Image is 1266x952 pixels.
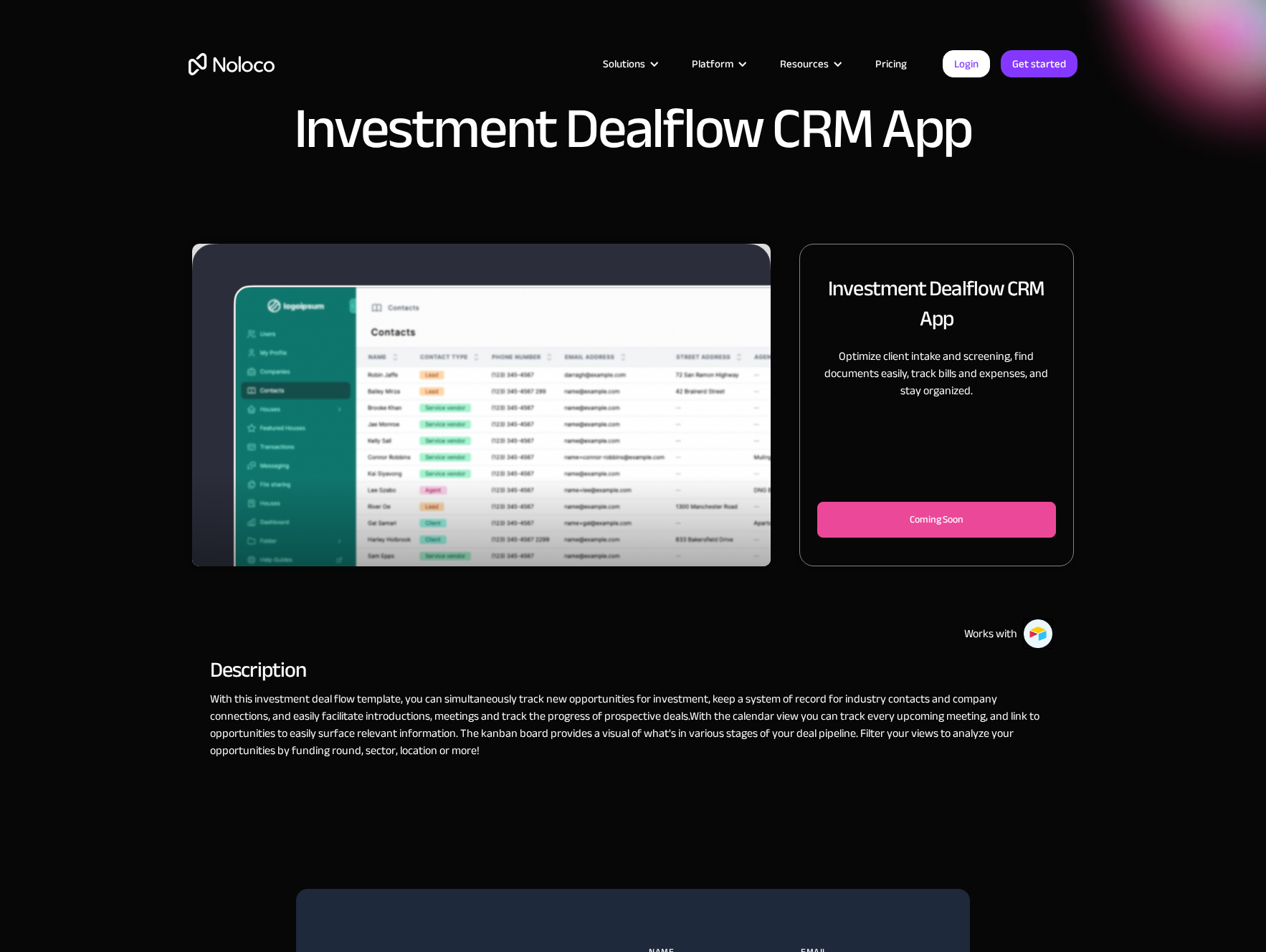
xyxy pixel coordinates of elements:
a: Login [943,50,990,77]
div: Resources [780,54,829,73]
h2: Investment Dealflow CRM App [817,273,1056,333]
h2: Description [210,663,1056,676]
div: Solutions [585,54,674,73]
p: ‍ [817,414,1056,431]
a: Get started [1001,50,1077,77]
h1: Investment Dealflow CRM App [294,100,973,158]
p: With this investment deal flow template, you can simultaneously track new opportunities for inves... [210,690,1056,759]
div: Platform [674,54,762,73]
img: Airtable [1023,619,1053,649]
div: Resources [762,54,857,73]
div: carousel [192,244,771,566]
a: Pricing [857,54,925,73]
div: Platform [692,54,733,73]
div: 1 of 3 [192,244,771,566]
a: home [189,53,275,75]
div: Works with [964,625,1017,642]
p: Optimize client intake and screening, find documents easily, track bills and expenses, and stay o... [817,348,1056,399]
div: Coming Soon [841,511,1032,528]
div: Solutions [603,54,645,73]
